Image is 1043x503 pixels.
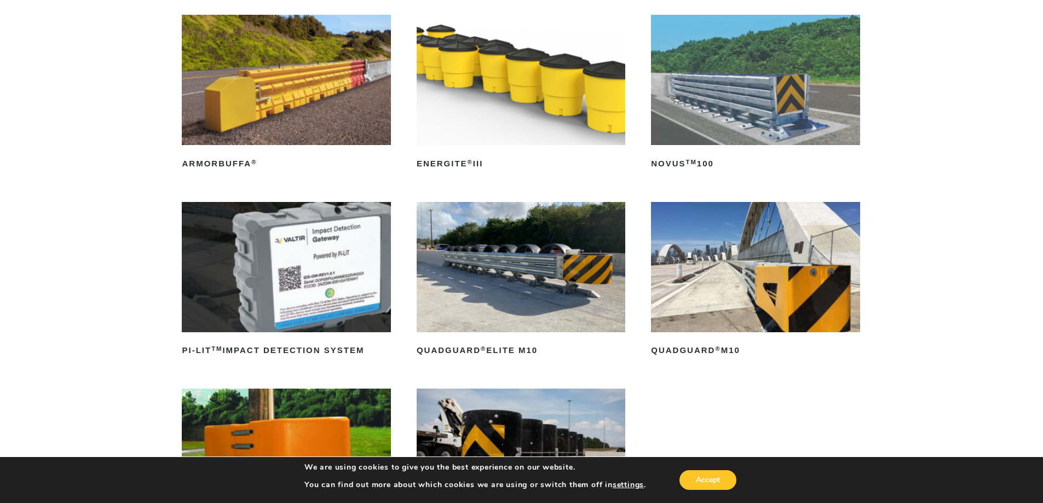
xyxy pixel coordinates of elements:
[182,202,390,360] a: PI-LITTMImpact Detection System
[651,15,860,172] a: NOVUSTM100
[417,202,625,360] a: QuadGuard®Elite M10
[211,345,222,352] sup: TM
[417,155,625,172] h2: ENERGITE III
[304,462,646,472] p: We are using cookies to give you the best experience on our website.
[715,345,721,352] sup: ®
[417,15,625,172] a: ENERGITE®III
[251,159,257,165] sup: ®
[613,480,644,490] button: settings
[651,202,860,360] a: QuadGuard®M10
[182,155,390,172] h2: ArmorBuffa
[182,342,390,360] h2: PI-LIT Impact Detection System
[679,470,736,490] button: Accept
[304,480,646,490] p: You can find out more about which cookies we are using or switch them off in .
[182,15,390,172] a: ArmorBuffa®
[417,342,625,360] h2: QuadGuard Elite M10
[686,159,697,165] sup: TM
[468,159,473,165] sup: ®
[651,155,860,172] h2: NOVUS 100
[651,342,860,360] h2: QuadGuard M10
[481,345,486,352] sup: ®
